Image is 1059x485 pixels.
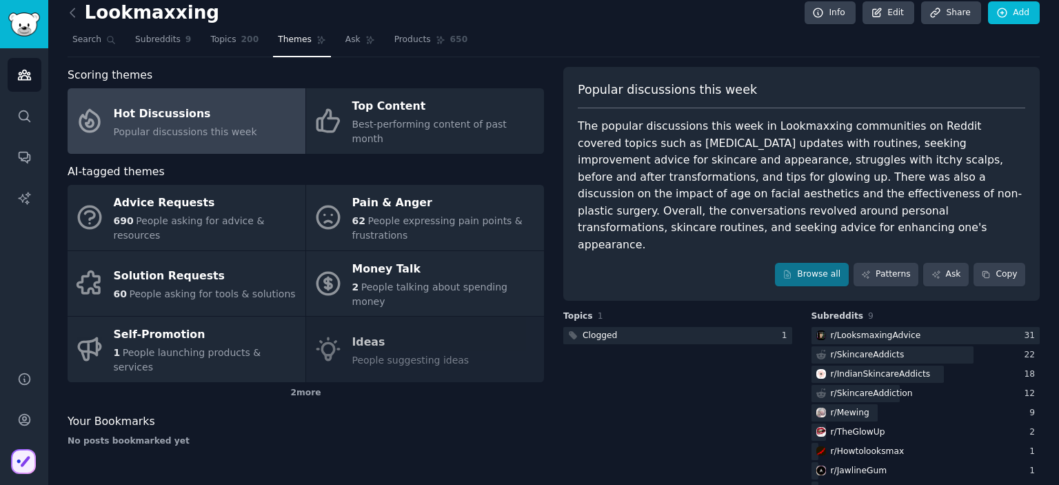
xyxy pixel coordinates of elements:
[831,330,921,342] div: r/ LooksmaxingAdvice
[352,215,523,241] span: People expressing pain points & frustrations
[811,424,1040,441] a: TheGlowUpr/TheGlowUp2
[831,446,905,458] div: r/ Howtolooksmax
[352,281,359,293] span: 2
[68,2,219,24] h2: Lookmaxxing
[831,368,931,381] div: r/ IndianSkincareAddicts
[816,330,826,340] img: LooksmaxingAdvice
[1029,465,1040,477] div: 1
[68,88,305,154] a: Hot DiscussionsPopular discussions this week
[578,81,757,99] span: Popular discussions this week
[114,103,257,125] div: Hot Discussions
[782,330,792,342] div: 1
[135,34,181,46] span: Subreddits
[816,369,826,379] img: IndianSkincareAddicts
[854,263,918,286] a: Patterns
[114,347,261,373] span: People launching products & services
[921,1,980,25] a: Share
[68,185,305,250] a: Advice Requests690People asking for advice & resources
[345,34,361,46] span: Ask
[210,34,236,46] span: Topics
[1029,407,1040,419] div: 9
[805,1,856,25] a: Info
[306,185,544,250] a: Pain & Anger62People expressing pain points & frustrations
[394,34,431,46] span: Products
[205,29,263,57] a: Topics200
[598,311,603,321] span: 1
[341,29,380,57] a: Ask
[563,327,792,344] a: Clogged1
[450,34,468,46] span: 650
[72,34,101,46] span: Search
[811,385,1040,402] a: r/SkincareAddiction12
[129,288,295,299] span: People asking for tools & solutions
[578,118,1025,253] div: The popular discussions this week in Lookmaxxing communities on Reddit covered topics such as [ME...
[816,427,826,437] img: TheGlowUp
[114,324,299,346] div: Self-Promotion
[1029,446,1040,458] div: 1
[352,258,537,280] div: Money Talk
[868,311,874,321] span: 9
[68,435,544,448] div: No posts bookmarked yet
[811,310,864,323] span: Subreddits
[68,67,152,84] span: Scoring themes
[816,446,826,456] img: Howtolooksmax
[811,404,1040,422] a: Mewingr/Mewing9
[811,327,1040,344] a: LooksmaxingAdvicer/LooksmaxingAdvice31
[775,263,849,286] a: Browse all
[1024,388,1040,400] div: 12
[68,29,121,57] a: Search
[352,192,537,215] div: Pain & Anger
[831,349,905,362] div: r/ SkincareAddicts
[68,251,305,317] a: Solution Requests60People asking for tools & solutions
[831,388,913,400] div: r/ SkincareAddiction
[811,462,1040,479] a: JawlineGumr/JawlineGum1
[352,96,537,118] div: Top Content
[988,1,1040,25] a: Add
[114,347,121,358] span: 1
[114,215,265,241] span: People asking for advice & resources
[278,34,312,46] span: Themes
[831,407,869,419] div: r/ Mewing
[114,126,257,137] span: Popular discussions this week
[68,382,544,404] div: 2 more
[114,288,127,299] span: 60
[811,346,1040,364] a: r/SkincareAddicts22
[974,263,1025,286] button: Copy
[831,426,885,439] div: r/ TheGlowUp
[130,29,196,57] a: Subreddits9
[831,465,887,477] div: r/ JawlineGum
[273,29,331,57] a: Themes
[68,413,155,430] span: Your Bookmarks
[811,443,1040,460] a: Howtolooksmaxr/Howtolooksmax1
[306,88,544,154] a: Top ContentBest-performing content of past month
[114,215,134,226] span: 690
[352,119,507,144] span: Best-performing content of past month
[563,310,593,323] span: Topics
[8,12,40,37] img: GummySearch logo
[1024,349,1040,362] div: 22
[114,192,299,215] div: Advice Requests
[68,317,305,382] a: Self-Promotion1People launching products & services
[1024,330,1040,342] div: 31
[352,281,507,307] span: People talking about spending money
[1024,368,1040,381] div: 18
[241,34,259,46] span: 200
[811,366,1040,383] a: IndianSkincareAddictsr/IndianSkincareAddicts18
[68,164,165,181] span: AI-tagged themes
[583,330,617,342] div: Clogged
[306,251,544,317] a: Money Talk2People talking about spending money
[1029,426,1040,439] div: 2
[390,29,472,57] a: Products650
[863,1,914,25] a: Edit
[352,215,365,226] span: 62
[816,466,826,475] img: JawlineGum
[816,408,826,417] img: Mewing
[114,266,296,288] div: Solution Requests
[185,34,192,46] span: 9
[923,263,969,286] a: Ask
